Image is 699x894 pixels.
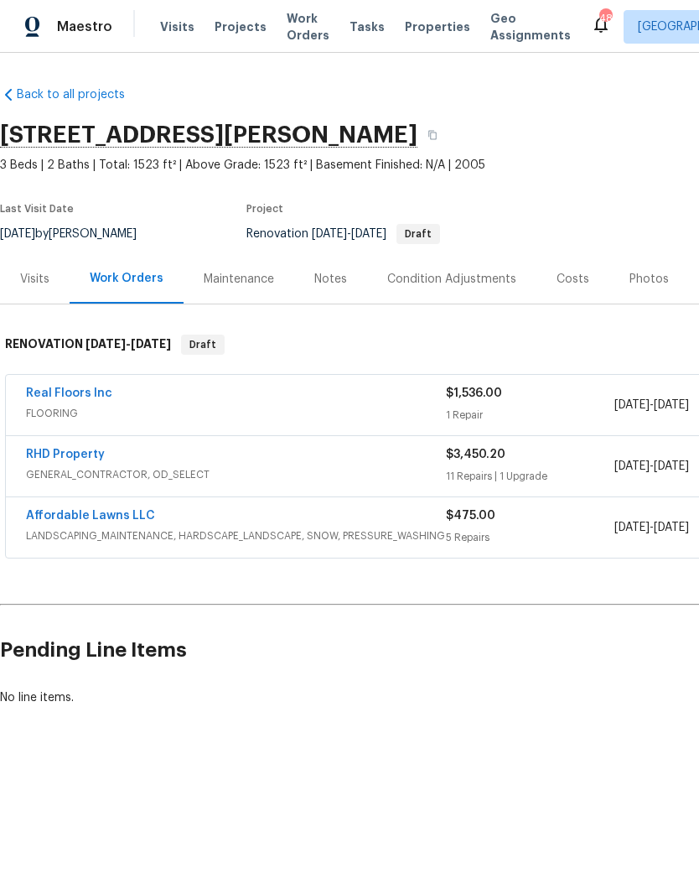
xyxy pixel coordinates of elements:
span: $3,450.20 [446,449,505,460]
a: RHD Property [26,449,105,460]
div: 5 Repairs [446,529,614,546]
div: Maintenance [204,271,274,288]
span: GENERAL_CONTRACTOR, OD_SELECT [26,466,446,483]
h6: RENOVATION [5,335,171,355]
button: Copy Address [417,120,448,150]
span: Visits [160,18,194,35]
span: Maestro [57,18,112,35]
span: Projects [215,18,267,35]
div: 11 Repairs | 1 Upgrade [446,468,614,485]
span: Draft [398,229,438,239]
span: [DATE] [654,522,689,533]
div: Photos [629,271,669,288]
span: [DATE] [85,338,126,350]
span: Geo Assignments [490,10,571,44]
span: - [614,519,689,536]
div: 1 Repair [446,407,614,424]
span: [DATE] [312,228,347,240]
span: [DATE] [614,460,650,472]
span: - [614,397,689,413]
span: Draft [183,336,223,353]
span: Properties [405,18,470,35]
div: Condition Adjustments [387,271,516,288]
span: [DATE] [351,228,386,240]
a: Real Floors Inc [26,387,112,399]
span: - [614,458,689,475]
div: Visits [20,271,49,288]
div: Work Orders [90,270,163,287]
span: Renovation [246,228,440,240]
span: [DATE] [654,460,689,472]
span: [DATE] [614,399,650,411]
span: [DATE] [131,338,171,350]
span: - [312,228,386,240]
span: Project [246,204,283,214]
span: [DATE] [654,399,689,411]
span: Work Orders [287,10,329,44]
div: Costs [557,271,589,288]
span: Tasks [349,21,385,33]
span: $1,536.00 [446,387,502,399]
div: 48 [599,10,611,27]
span: - [85,338,171,350]
a: Affordable Lawns LLC [26,510,155,522]
span: $475.00 [446,510,495,522]
span: FLOORING [26,405,446,422]
span: LANDSCAPING_MAINTENANCE, HARDSCAPE_LANDSCAPE, SNOW, PRESSURE_WASHING [26,528,446,544]
div: Notes [314,271,347,288]
span: [DATE] [614,522,650,533]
